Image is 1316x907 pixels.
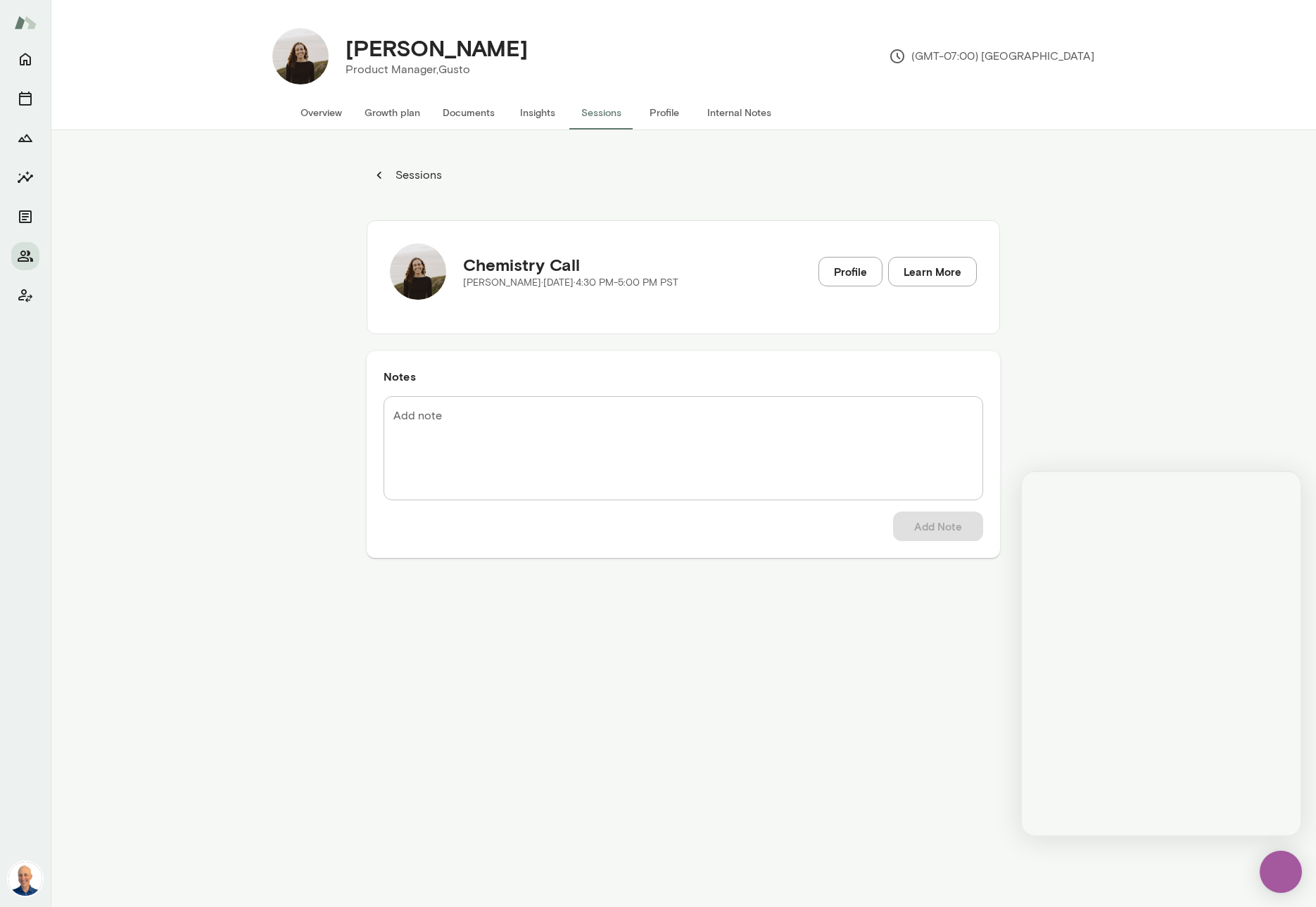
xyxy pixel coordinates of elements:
[431,96,506,129] button: Documents
[569,96,633,129] button: Sessions
[463,253,678,276] h5: Chemistry Call
[272,28,329,84] img: Sarah Jacobson
[346,61,528,78] p: Product Manager, Gusto
[384,368,983,385] h6: Notes
[696,96,783,129] button: Internal Notes
[818,257,882,286] a: Profile
[11,124,39,152] button: Growth Plan
[11,242,39,270] button: Members
[11,84,39,113] button: Sessions
[346,34,528,61] h4: [PERSON_NAME]
[8,862,42,896] img: Mark Lazen
[353,96,431,129] button: Growth plan
[390,243,446,300] img: Sarah Jacobson
[11,281,39,310] button: Client app
[289,96,353,129] button: Overview
[633,96,696,129] button: Profile
[888,257,977,286] a: Learn More
[367,161,450,189] button: Sessions
[889,48,1094,65] p: (GMT-07:00) [GEOGRAPHIC_DATA]
[463,276,678,290] p: [PERSON_NAME] · [DATE] · 4:30 PM-5:00 PM PST
[14,9,37,36] img: Mento
[11,203,39,231] button: Documents
[393,167,442,184] p: Sessions
[11,45,39,73] button: Home
[11,163,39,191] button: Insights
[506,96,569,129] button: Insights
